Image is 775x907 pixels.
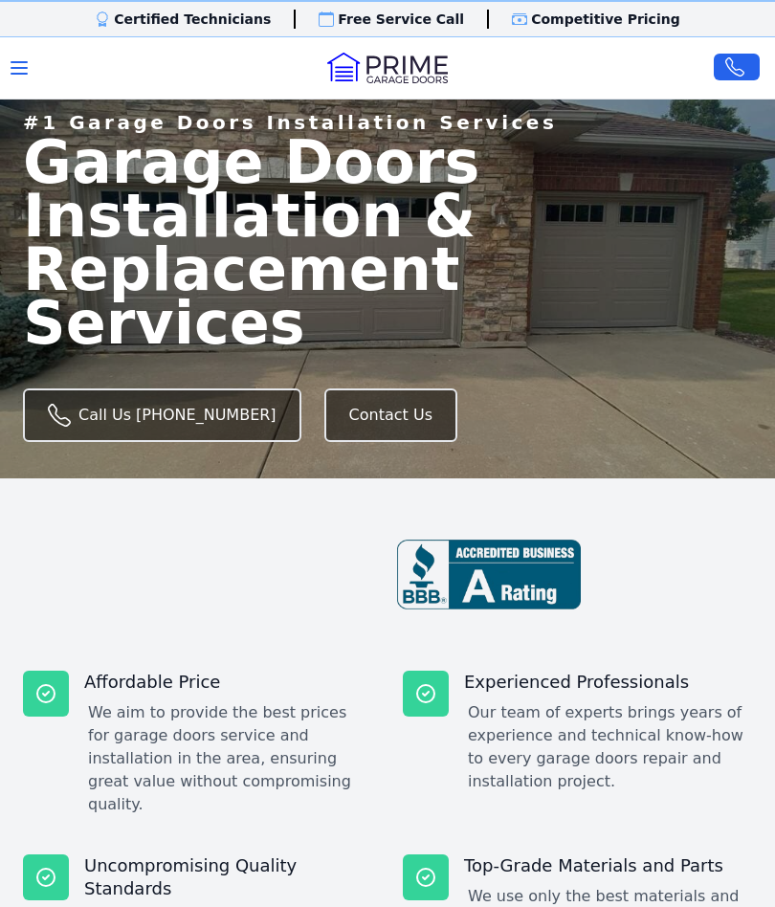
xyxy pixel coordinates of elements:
img: Logo [327,53,448,83]
p: Experienced Professionals [464,671,752,694]
p: Top-Grade Materials and Parts [464,854,752,877]
p: Free Service Call [338,10,464,29]
a: Call Us [PHONE_NUMBER] [23,388,301,442]
span: Garage Doors Installation & Replacement Services [23,136,578,349]
p: Uncompromising Quality Standards [84,854,372,900]
p: Affordable Price [84,671,372,694]
dd: We aim to provide the best prices for garage doors service and installation in the area, ensuring... [88,701,372,816]
img: BBB-review [397,540,581,609]
p: Competitive Pricing [531,10,680,29]
p: #1 Garage Doors Installation Services [23,109,557,136]
dd: Our team of experts brings years of experience and technical know-how to every garage doors repai... [468,701,752,793]
p: Certified Technicians [114,10,271,29]
a: Contact Us [324,388,457,442]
